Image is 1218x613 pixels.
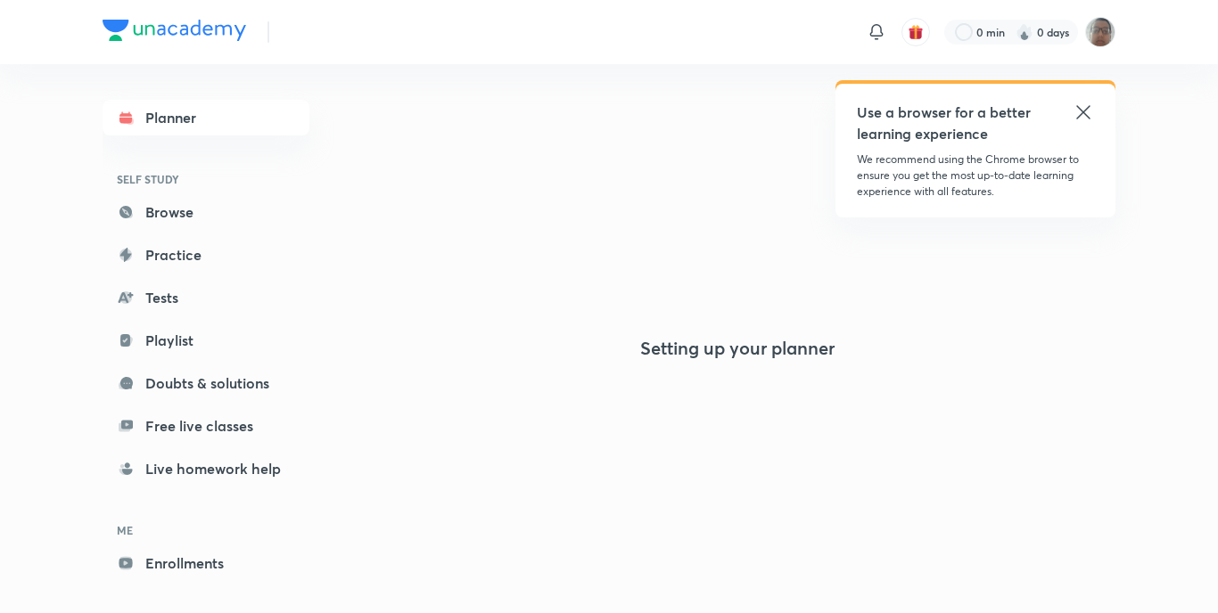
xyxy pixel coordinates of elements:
[103,545,309,581] a: Enrollments
[1085,17,1115,47] img: Vinayak Mishra
[1016,23,1033,41] img: streak
[103,100,309,135] a: Planner
[103,408,309,444] a: Free live classes
[103,323,309,358] a: Playlist
[857,102,1034,144] h5: Use a browser for a better learning experience
[901,18,930,46] button: avatar
[103,280,309,315] a: Tests
[908,24,924,40] img: avatar
[857,151,1094,200] p: We recommend using the Chrome browser to ensure you get the most up-to-date learning experience w...
[103,194,309,230] a: Browse
[103,20,246,45] a: Company Logo
[103,515,309,545] h6: ME
[640,338,835,359] h4: Setting up your planner
[103,20,246,41] img: Company Logo
[103,237,309,273] a: Practice
[103,164,309,194] h6: SELF STUDY
[103,365,309,401] a: Doubts & solutions
[103,451,309,486] a: Live homework help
